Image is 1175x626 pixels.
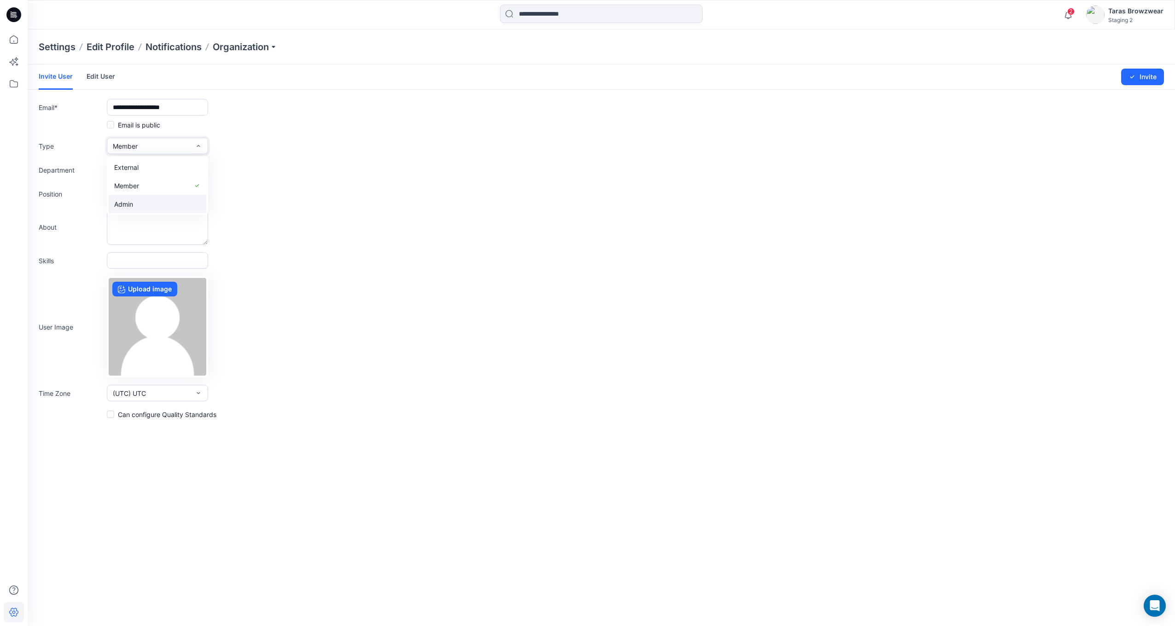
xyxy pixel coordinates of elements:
a: Edit Profile [87,41,134,53]
label: Position [39,189,103,199]
label: User Image [39,322,103,332]
label: About [39,222,103,232]
span: Admin [114,199,133,209]
button: (UTC) UTC [107,385,208,401]
div: Open Intercom Messenger [1144,595,1166,617]
label: Type [39,141,103,151]
span: (UTC) UTC [113,388,146,398]
button: Invite [1121,69,1164,85]
label: Email [39,103,103,112]
div: Can configure Quality Standards [107,409,220,420]
img: no-profile.png [109,278,206,376]
a: Notifications [145,41,202,53]
a: Edit User [87,64,115,88]
span: 2 [1067,8,1075,15]
div: Taras Browzwear [1108,6,1163,17]
a: Invite User [39,64,73,90]
label: Department [39,165,103,175]
span: External [114,162,139,172]
p: Settings [39,41,76,53]
span: Member [114,181,139,191]
span: Can configure Quality Standards [118,410,216,419]
button: Organization [213,41,277,53]
span: Email is public [118,120,160,130]
button: Member [107,138,208,154]
button: Taras BrowzwearStaging 2 [1086,6,1163,24]
div: Staging 2 [1108,17,1163,23]
img: eyJhbGciOiJIUzI1NiIsImtpZCI6IjAiLCJzbHQiOiJzZXMiLCJ0eXAiOiJKV1QifQ.eyJkYXRhIjp7InR5cGUiOiJzdG9yYW... [1086,6,1105,24]
label: Time Zone [39,388,103,398]
label: Upload image [112,282,177,296]
label: Skills [39,256,103,266]
span: Member [113,141,138,151]
div: Email is public [107,119,164,130]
